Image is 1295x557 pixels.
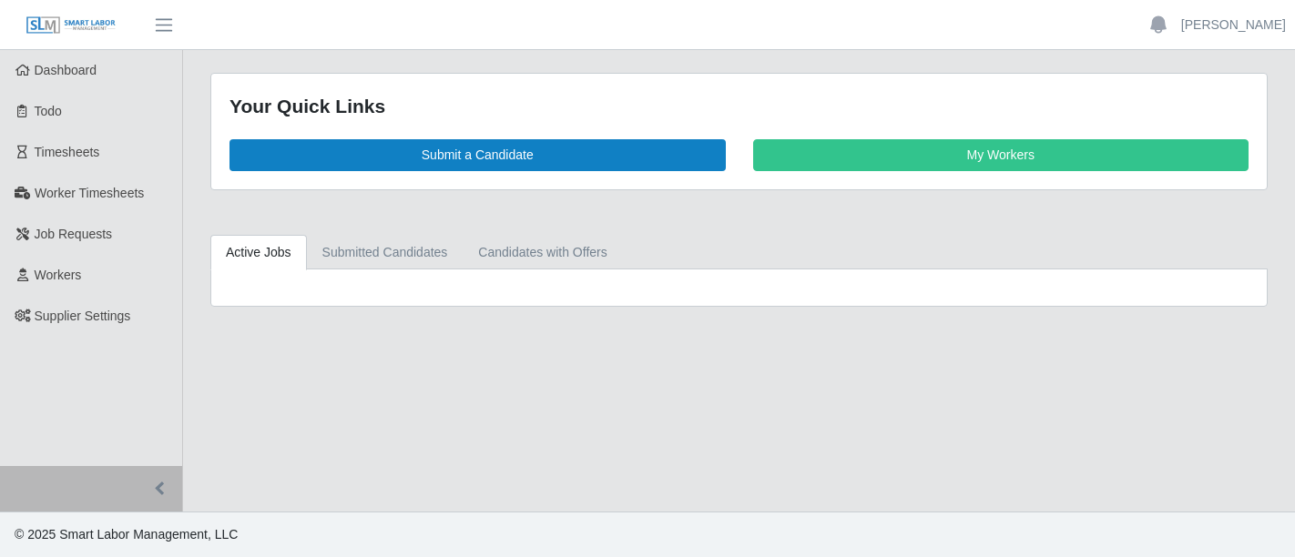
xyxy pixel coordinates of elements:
span: Dashboard [35,63,97,77]
a: Active Jobs [210,235,307,270]
a: Submitted Candidates [307,235,464,270]
span: Worker Timesheets [35,186,144,200]
img: SLM Logo [25,15,117,35]
a: Candidates with Offers [463,235,622,270]
a: Submit a Candidate [229,139,726,171]
span: Timesheets [35,145,100,159]
span: Supplier Settings [35,309,131,323]
span: © 2025 Smart Labor Management, LLC [15,527,238,542]
a: [PERSON_NAME] [1181,15,1286,35]
div: Your Quick Links [229,92,1249,121]
a: My Workers [753,139,1249,171]
span: Workers [35,268,82,282]
span: Todo [35,104,62,118]
span: Job Requests [35,227,113,241]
